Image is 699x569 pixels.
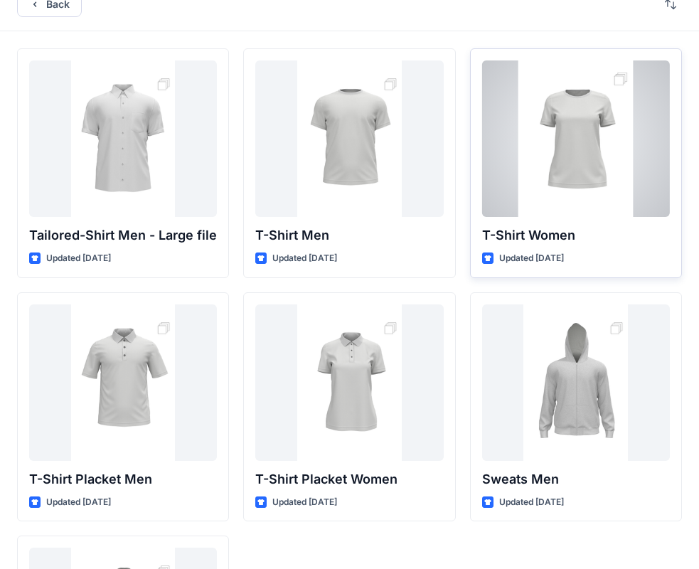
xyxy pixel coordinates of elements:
[29,469,217,489] p: T-Shirt Placket Men
[29,225,217,245] p: Tailored-Shirt Men - Large file
[255,469,443,489] p: T-Shirt Placket Women
[499,495,564,510] p: Updated [DATE]
[46,251,111,266] p: Updated [DATE]
[482,60,670,217] a: T-Shirt Women
[482,469,670,489] p: Sweats Men
[499,251,564,266] p: Updated [DATE]
[272,495,337,510] p: Updated [DATE]
[29,304,217,461] a: T-Shirt Placket Men
[255,225,443,245] p: T-Shirt Men
[255,304,443,461] a: T-Shirt Placket Women
[482,304,670,461] a: Sweats Men
[29,60,217,217] a: Tailored-Shirt Men - Large file
[272,251,337,266] p: Updated [DATE]
[255,60,443,217] a: T-Shirt Men
[482,225,670,245] p: T-Shirt Women
[46,495,111,510] p: Updated [DATE]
